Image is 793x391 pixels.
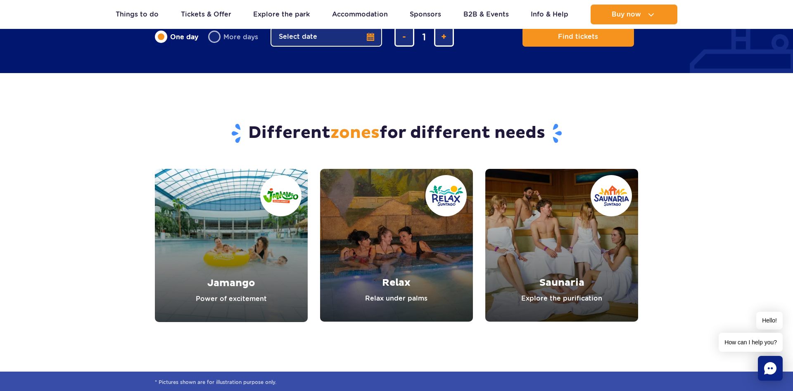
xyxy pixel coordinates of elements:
a: Tickets & Offer [181,5,231,24]
label: One day [155,28,198,45]
span: Buy now [612,11,641,18]
label: More days [208,28,258,45]
a: Things to do [116,5,159,24]
button: Buy now [591,5,677,24]
a: Explore the park [253,5,310,24]
span: zones [330,123,380,143]
div: Chat [758,356,783,381]
span: Find tickets [558,33,598,40]
h2: Different for different needs [155,123,639,144]
a: Info & Help [531,5,568,24]
a: Jamango [155,169,308,322]
button: Select date [271,27,382,47]
button: add ticket [434,27,454,47]
button: remove ticket [394,27,414,47]
a: Saunaria [485,169,638,322]
a: Accommodation [332,5,388,24]
span: * Pictures shown are for illustration purpose only. [155,378,639,386]
a: Relax [320,169,473,322]
span: Hello! [756,312,783,329]
button: Find tickets [522,27,634,47]
a: B2B & Events [463,5,509,24]
span: How can I help you? [719,333,783,352]
a: Sponsors [410,5,441,24]
input: number of tickets [414,27,434,47]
